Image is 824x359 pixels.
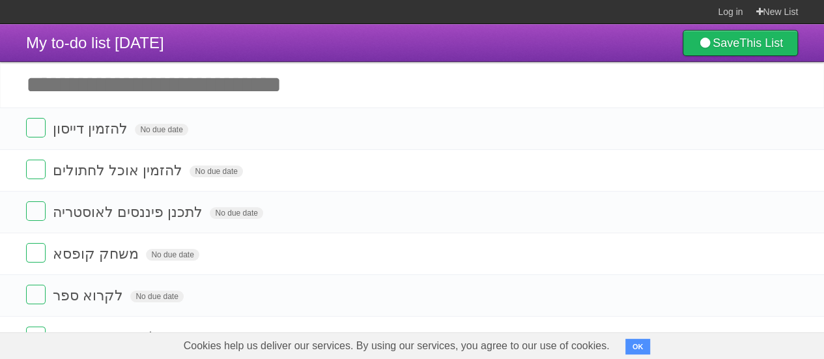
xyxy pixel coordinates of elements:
span: לראות סרט אימה [53,329,161,345]
a: SaveThis List [683,30,798,56]
label: Done [26,285,46,304]
button: OK [625,339,651,354]
span: No due date [135,124,188,136]
label: Done [26,326,46,346]
b: This List [739,36,783,50]
span: לתכנן פיננסים לאוסטריה [53,204,206,220]
label: Done [26,201,46,221]
label: Done [26,160,46,179]
span: לקרוא ספר [53,287,126,304]
span: My to-do list [DATE] [26,34,164,51]
span: No due date [146,249,199,261]
span: להזמין אוכל לחתולים [53,162,186,179]
span: Cookies help us deliver our services. By using our services, you agree to our use of cookies. [171,333,623,359]
label: Done [26,243,46,263]
span: להזמין דייסון [53,121,131,137]
span: משחק קופסא [53,246,142,262]
span: No due date [130,291,183,302]
span: No due date [190,165,242,177]
span: No due date [210,207,263,219]
label: Done [26,118,46,137]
